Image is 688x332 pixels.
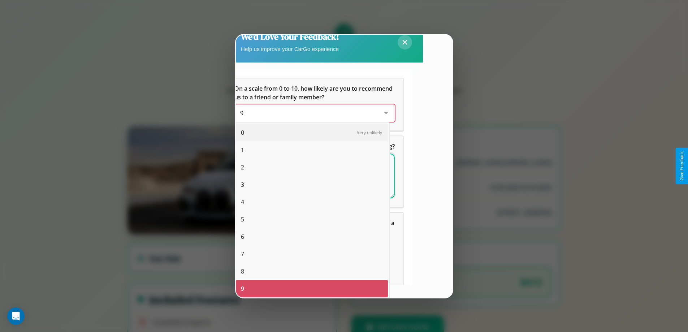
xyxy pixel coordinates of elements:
[240,109,243,117] span: 9
[234,142,395,150] span: What can we do to make your experience more satisfying?
[236,176,388,193] div: 3
[236,124,388,141] div: 0
[241,198,244,206] span: 4
[679,151,684,181] div: Give Feedback
[241,163,244,172] span: 2
[241,267,244,276] span: 8
[236,193,388,211] div: 4
[241,250,244,258] span: 7
[241,180,244,189] span: 3
[236,297,388,315] div: 10
[236,141,388,159] div: 1
[241,128,244,137] span: 0
[7,307,25,325] div: Open Intercom Messenger
[234,85,394,101] span: On a scale from 0 to 10, how likely are you to recommend us to a friend or family member?
[241,232,244,241] span: 6
[241,31,339,43] h2: We'd Love Your Feedback!
[234,84,395,102] h5: On a scale from 0 to 10, how likely are you to recommend us to a friend or family member?
[241,44,339,54] p: Help us improve your CarGo experience
[241,215,244,224] span: 5
[234,219,396,236] span: Which of the following features do you value the most in a vehicle?
[236,159,388,176] div: 2
[236,263,388,280] div: 8
[226,78,403,130] div: On a scale from 0 to 10, how likely are you to recommend us to a friend or family member?
[241,146,244,154] span: 1
[357,129,382,135] span: Very unlikely
[241,284,244,293] span: 9
[236,211,388,228] div: 5
[236,245,388,263] div: 7
[234,104,395,122] div: On a scale from 0 to 10, how likely are you to recommend us to a friend or family member?
[236,280,388,297] div: 9
[236,228,388,245] div: 6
